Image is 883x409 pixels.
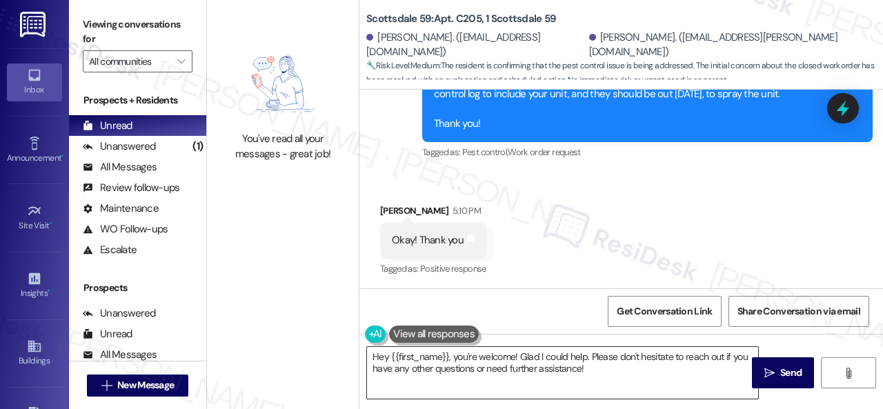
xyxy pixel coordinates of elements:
div: All Messages [83,348,157,362]
span: • [48,286,50,296]
div: WO Follow-ups [83,222,168,237]
div: Prospects [69,281,206,295]
span: • [50,219,52,228]
a: Buildings [7,335,62,372]
button: Send [752,357,814,388]
div: Unanswered [83,306,156,321]
i:  [764,368,775,379]
a: Inbox [7,63,62,101]
div: All Messages [83,160,157,174]
span: Send [780,366,802,380]
div: Unread [83,327,132,341]
div: Maintenance [83,201,159,216]
div: Prospects + Residents [69,93,206,108]
textarea: Hey {{first_name}}, you're welcome! Glad I could help. Please don't hesitate to reach out if you ... [367,347,758,399]
button: New Message [87,375,189,397]
div: 5:10 PM [449,203,481,218]
a: Insights • [7,267,62,304]
input: All communities [89,50,170,72]
i:  [843,368,853,379]
a: Site Visit • [7,199,62,237]
div: [PERSON_NAME]. ([EMAIL_ADDRESS][DOMAIN_NAME]) [366,30,586,60]
div: Unanswered [83,139,156,154]
span: Share Conversation via email [737,304,860,319]
span: Pest control , [462,146,508,158]
div: [PERSON_NAME]. ([EMAIL_ADDRESS][PERSON_NAME][DOMAIN_NAME]) [589,30,873,60]
div: Hello! The site team stated that the work order was closed as they have updated their pest contro... [434,72,851,132]
div: You've read all your messages - great job! [222,132,344,161]
div: Tagged as: [380,259,486,279]
span: • [61,151,63,161]
button: Share Conversation via email [728,296,869,327]
div: Escalate [83,243,137,257]
div: (1) [189,136,206,157]
div: Tagged as: [422,142,873,162]
b: Scottsdale 59: Apt. C205, 1 Scottsdale 59 [366,12,556,26]
span: New Message [117,378,174,392]
img: empty-state [228,43,337,126]
div: Okay! Thank you [392,233,464,248]
span: Positive response [420,263,486,275]
span: : The resident is confirming that the pest control issue is being addressed. The initial concern ... [366,59,883,88]
img: ResiDesk Logo [20,12,48,37]
strong: 🔧 Risk Level: Medium [366,60,439,71]
label: Viewing conversations for [83,14,192,50]
i:  [101,380,112,391]
span: Work order request [508,146,580,158]
div: Review follow-ups [83,181,179,195]
span: Get Conversation Link [617,304,712,319]
div: Unread [83,119,132,133]
i:  [177,56,185,67]
button: Get Conversation Link [608,296,721,327]
div: [PERSON_NAME] [380,203,486,223]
